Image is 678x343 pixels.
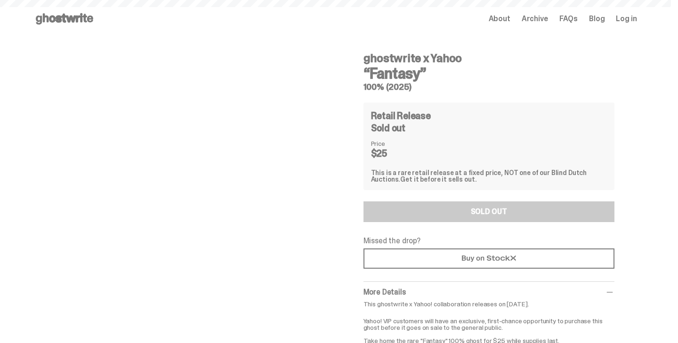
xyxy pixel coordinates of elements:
a: Log in [616,15,637,23]
button: SOLD OUT [363,201,614,222]
dt: Price [371,140,418,147]
a: Blog [589,15,605,23]
div: SOLD OUT [471,208,507,215]
h4: ghostwrite x Yahoo [363,53,614,64]
div: Sold out [371,123,607,133]
div: This is a rare retail release at a fixed price, NOT one of our Blind Dutch Auctions. [371,169,607,183]
a: FAQs [559,15,578,23]
a: About [489,15,510,23]
h4: Retail Release [371,111,431,120]
h3: “Fantasy” [363,66,614,81]
a: Archive [522,15,548,23]
p: Missed the drop? [363,237,614,245]
span: Get it before it sells out. [400,175,476,183]
dd: $25 [371,149,418,158]
span: More Details [363,287,406,297]
p: This ghostwrite x Yahoo! collaboration releases on [DATE]. [363,301,614,307]
h5: 100% (2025) [363,83,614,91]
